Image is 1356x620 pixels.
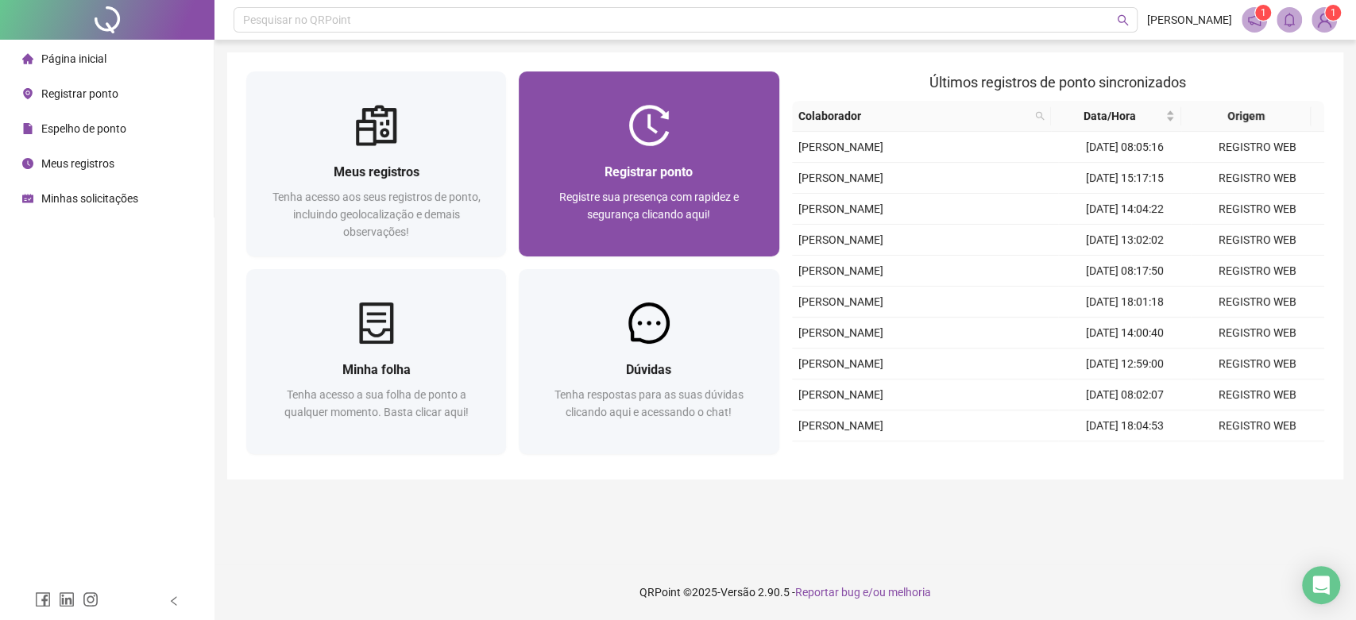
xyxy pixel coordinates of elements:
[272,191,481,238] span: Tenha acesso aos seus registros de ponto, incluindo geolocalização e demais observações!
[1058,379,1192,410] td: [DATE] 08:02:07
[1191,410,1324,441] td: REGISTRO WEB
[1191,225,1324,256] td: REGISTRO WEB
[1312,8,1336,32] img: 83940
[798,357,883,370] span: [PERSON_NAME]
[554,388,744,418] span: Tenha respostas para as suas dúvidas clicando aqui e acessando o chat!
[929,74,1186,90] span: Últimos registros de ponto sincronizados
[1302,566,1340,604] div: Open Intercom Messenger
[795,586,931,599] span: Reportar bug e/ou melhoria
[1191,349,1324,379] td: REGISTRO WEB
[1117,14,1129,26] span: search
[798,233,883,246] span: [PERSON_NAME]
[41,87,118,100] span: Registrar ponto
[246,269,506,454] a: Minha folhaTenha acesso a sua folha de ponto a qualquer momento. Basta clicar aqui!
[798,295,883,308] span: [PERSON_NAME]
[798,264,883,277] span: [PERSON_NAME]
[1247,13,1261,27] span: notification
[1261,7,1266,18] span: 1
[798,388,883,401] span: [PERSON_NAME]
[1325,5,1341,21] sup: Atualize o seu contato no menu Meus Dados
[798,326,883,339] span: [PERSON_NAME]
[342,362,411,377] span: Minha folha
[83,591,99,607] span: instagram
[1032,104,1048,128] span: search
[1191,441,1324,472] td: REGISTRO MANUAL
[41,122,126,135] span: Espelho de ponto
[1058,194,1192,225] td: [DATE] 14:04:22
[519,269,778,454] a: DúvidasTenha respostas para as suas dúvidas clicando aqui e acessando o chat!
[1255,5,1271,21] sup: 1
[41,157,114,170] span: Meus registros
[1057,107,1161,125] span: Data/Hora
[334,164,419,179] span: Meus registros
[22,158,33,169] span: clock-circle
[1035,111,1045,121] span: search
[1191,194,1324,225] td: REGISTRO WEB
[720,586,755,599] span: Versão
[559,191,739,221] span: Registre sua presença com rapidez e segurança clicando aqui!
[626,362,671,377] span: Dúvidas
[798,171,883,184] span: [PERSON_NAME]
[1058,287,1192,318] td: [DATE] 18:01:18
[519,71,778,256] a: Registrar pontoRegistre sua presença com rapidez e segurança clicando aqui!
[22,123,33,134] span: file
[798,419,883,432] span: [PERSON_NAME]
[59,591,75,607] span: linkedin
[798,202,883,215] span: [PERSON_NAME]
[1181,101,1311,132] th: Origem
[1058,256,1192,287] td: [DATE] 08:17:50
[1058,132,1192,163] td: [DATE] 08:05:16
[1191,163,1324,194] td: REGISTRO WEB
[1191,287,1324,318] td: REGISTRO WEB
[1282,13,1296,27] span: bell
[1331,7,1336,18] span: 1
[35,591,51,607] span: facebook
[1058,410,1192,441] td: [DATE] 18:04:53
[284,388,469,418] span: Tenha acesso a sua folha de ponto a qualquer momento. Basta clicar aqui!
[1058,225,1192,256] td: [DATE] 13:02:02
[1058,441,1192,472] td: [DATE] 12:30:00
[168,595,180,607] span: left
[22,88,33,99] span: environment
[1051,101,1180,132] th: Data/Hora
[1147,11,1232,29] span: [PERSON_NAME]
[246,71,506,256] a: Meus registrosTenha acesso aos seus registros de ponto, incluindo geolocalização e demais observa...
[1191,132,1324,163] td: REGISTRO WEB
[1058,349,1192,379] td: [DATE] 12:59:00
[605,164,693,179] span: Registrar ponto
[798,141,883,153] span: [PERSON_NAME]
[798,107,1030,125] span: Colaborador
[1191,379,1324,410] td: REGISTRO WEB
[1058,318,1192,349] td: [DATE] 14:00:40
[1191,318,1324,349] td: REGISTRO WEB
[41,52,106,65] span: Página inicial
[22,193,33,204] span: schedule
[1191,256,1324,287] td: REGISTRO WEB
[22,53,33,64] span: home
[41,192,138,205] span: Minhas solicitações
[214,564,1356,620] footer: QRPoint © 2025 - 2.90.5 -
[1058,163,1192,194] td: [DATE] 15:17:15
